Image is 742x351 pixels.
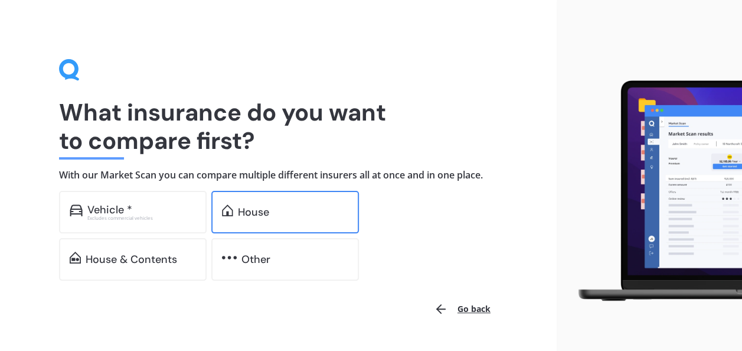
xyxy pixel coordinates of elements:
[59,169,498,181] h4: With our Market Scan you can compare multiple different insurers all at once and in one place.
[59,98,498,155] h1: What insurance do you want to compare first?
[566,76,742,307] img: laptop.webp
[70,204,83,216] img: car.f15378c7a67c060ca3f3.svg
[70,252,81,264] img: home-and-contents.b802091223b8502ef2dd.svg
[427,295,498,323] button: Go back
[238,206,269,218] div: House
[222,252,237,264] img: other.81dba5aafe580aa69f38.svg
[222,204,233,216] img: home.91c183c226a05b4dc763.svg
[87,216,196,220] div: Excludes commercial vehicles
[241,253,270,265] div: Other
[87,204,132,216] div: Vehicle *
[86,253,177,265] div: House & Contents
